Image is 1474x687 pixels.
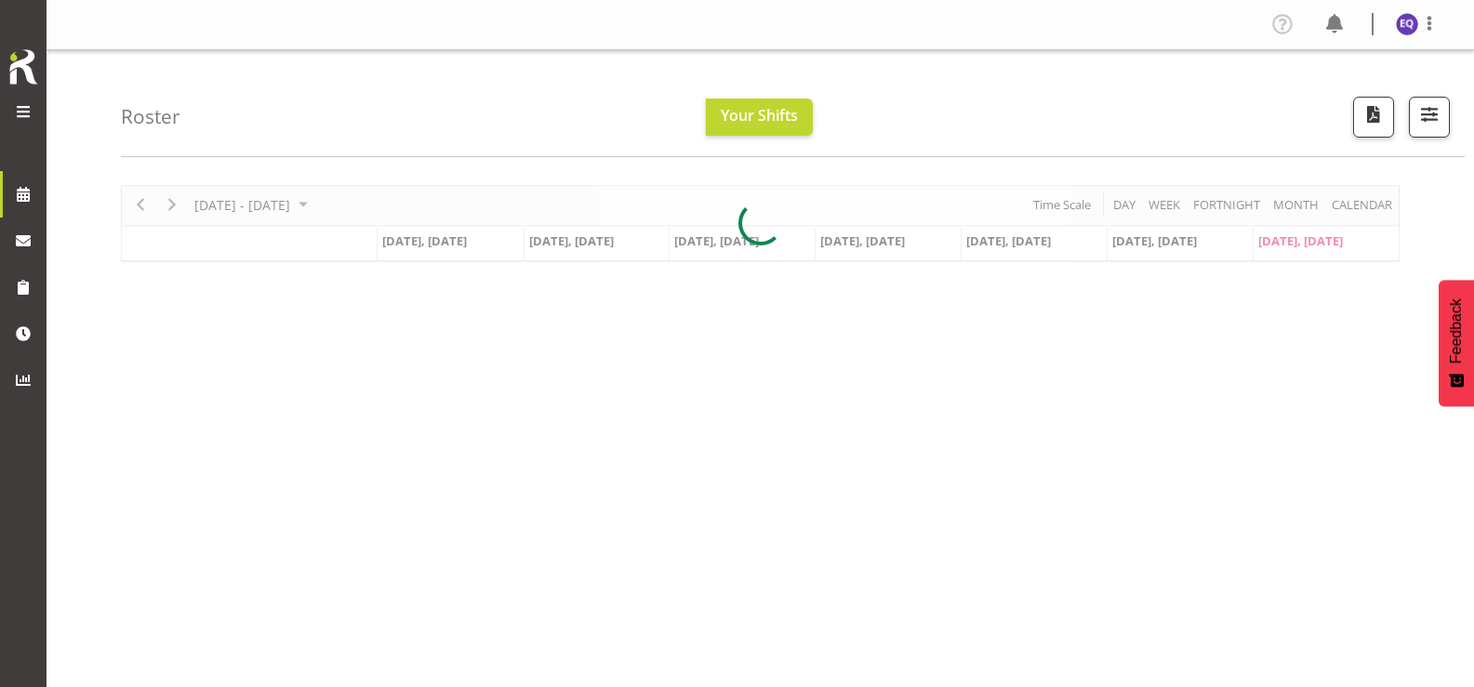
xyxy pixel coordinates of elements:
[706,99,813,136] button: Your Shifts
[1396,13,1418,35] img: esperanza-querido10799.jpg
[1353,97,1394,138] button: Download a PDF of the roster according to the set date range.
[1448,298,1465,363] span: Feedback
[121,106,180,127] h4: Roster
[5,46,42,87] img: Rosterit icon logo
[1439,280,1474,406] button: Feedback - Show survey
[721,105,798,126] span: Your Shifts
[1409,97,1450,138] button: Filter Shifts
